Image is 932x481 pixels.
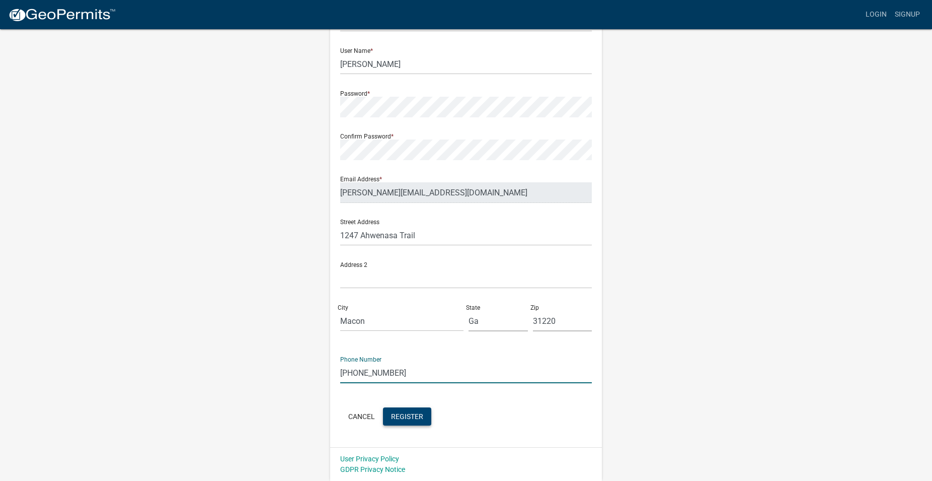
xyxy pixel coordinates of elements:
button: Cancel [340,407,383,426]
a: GDPR Privacy Notice [340,465,405,473]
button: Register [383,407,431,426]
a: Login [862,5,891,24]
a: Signup [891,5,924,24]
span: Register [391,412,423,420]
a: User Privacy Policy [340,455,399,463]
